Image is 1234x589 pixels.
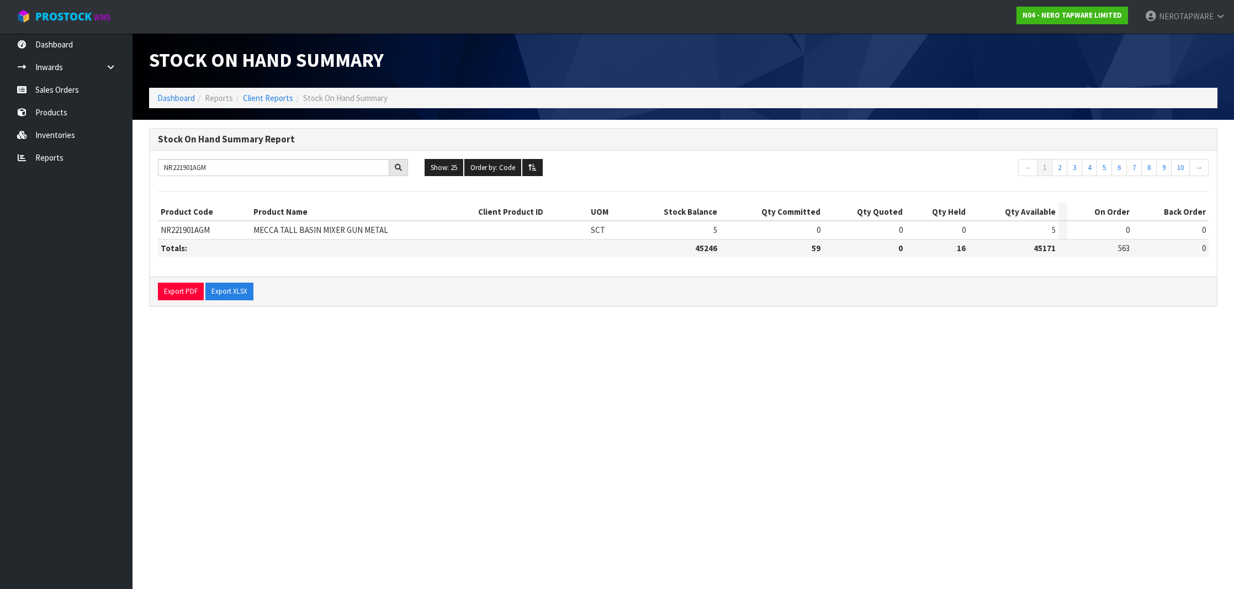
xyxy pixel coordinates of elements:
[588,203,625,221] th: UOM
[149,47,384,72] span: Stock On Hand Summary
[905,203,968,221] th: Qty Held
[1018,159,1037,177] a: ←
[626,203,720,221] th: Stock Balance
[823,203,905,221] th: Qty Quoted
[94,12,111,23] small: WMS
[591,225,605,235] span: SCT
[1126,225,1130,235] span: 0
[812,243,820,253] strong: 59
[695,243,717,253] strong: 45246
[899,225,903,235] span: 0
[898,243,903,253] strong: 0
[720,203,823,221] th: Qty Committed
[1037,159,1052,177] a: 1
[713,225,717,235] span: 5
[1159,11,1214,22] span: NEROTAPWARE
[1202,225,1206,235] span: 0
[1082,159,1097,177] a: 4
[158,203,251,221] th: Product Code
[1067,159,1082,177] a: 3
[35,9,92,24] span: ProStock
[205,93,233,103] span: Reports
[1141,159,1157,177] a: 8
[958,159,1209,179] nav: Page navigation
[1189,159,1209,177] a: →
[17,9,30,23] img: cube-alt.png
[817,225,820,235] span: 0
[1132,203,1209,221] th: Back Order
[475,203,589,221] th: Client Product ID
[962,225,966,235] span: 0
[425,159,463,177] button: Show: 25
[251,203,475,221] th: Product Name
[1023,10,1122,20] strong: N04 - NERO TAPWARE LIMITED
[968,203,1058,221] th: Qty Available
[1052,159,1067,177] a: 2
[161,243,187,253] strong: Totals:
[1067,203,1132,221] th: On Order
[1097,159,1112,177] a: 5
[1034,243,1056,253] strong: 45171
[158,159,389,176] input: Search
[957,243,966,253] strong: 16
[1202,243,1206,253] span: 0
[1111,159,1127,177] a: 6
[464,159,521,177] button: Order by: Code
[303,93,388,103] span: Stock On Hand Summary
[205,283,253,300] button: Export XLSX
[161,225,210,235] span: NR221901AGM
[158,134,1209,145] h3: Stock On Hand Summary Report
[1118,243,1130,253] span: 563
[158,283,204,300] button: Export PDF
[1052,225,1056,235] span: 5
[243,93,293,103] a: Client Reports
[1171,159,1190,177] a: 10
[1156,159,1172,177] a: 9
[157,93,195,103] a: Dashboard
[1126,159,1142,177] a: 7
[253,225,388,235] span: MECCA TALL BASIN MIXER GUN METAL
